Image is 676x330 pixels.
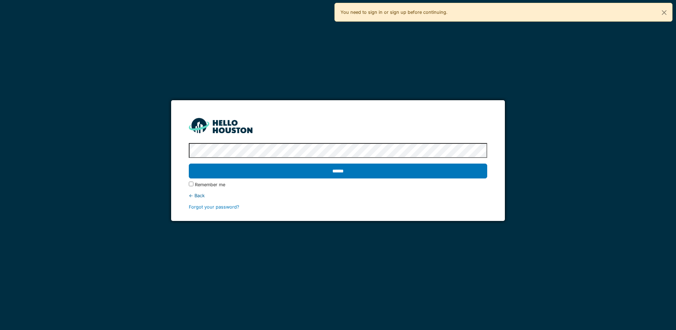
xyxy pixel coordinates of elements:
a: Forgot your password? [189,204,239,210]
label: Remember me [195,181,225,188]
img: HH_line-BYnF2_Hg.png [189,118,252,133]
button: Close [656,3,672,22]
div: You need to sign in or sign up before continuing. [334,3,672,22]
div: ← Back [189,192,487,199]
